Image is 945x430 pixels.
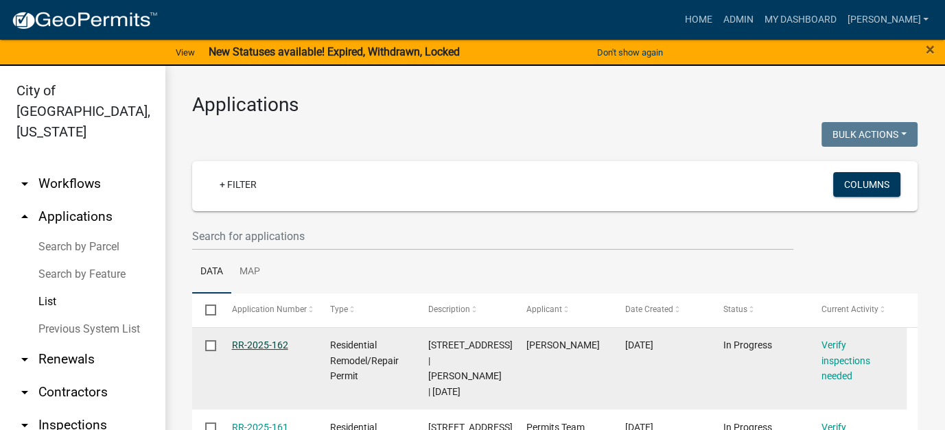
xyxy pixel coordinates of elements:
[192,250,231,294] a: Data
[192,294,218,326] datatable-header-cell: Select
[16,176,33,192] i: arrow_drop_down
[330,304,348,314] span: Type
[16,384,33,401] i: arrow_drop_down
[209,45,460,58] strong: New Statuses available! Expired, Withdrawn, Locked
[232,339,288,350] a: RR-2025-162
[16,351,33,368] i: arrow_drop_down
[526,304,562,314] span: Applicant
[821,304,878,314] span: Current Activity
[592,41,668,64] button: Don't show again
[192,222,793,250] input: Search for applications
[833,172,900,197] button: Columns
[231,250,268,294] a: Map
[192,93,918,117] h3: Applications
[625,304,673,314] span: Date Created
[16,208,33,225] i: arrow_drop_up
[218,294,316,326] datatable-header-cell: Application Number
[808,294,907,326] datatable-header-cell: Current Activity
[611,294,710,326] datatable-header-cell: Date Created
[428,304,470,314] span: Description
[317,294,415,326] datatable-header-cell: Type
[723,339,772,350] span: In Progress
[209,172,268,197] a: + Filter
[723,304,747,314] span: Status
[170,41,200,64] a: View
[232,304,307,314] span: Application Number
[710,294,808,326] datatable-header-cell: Status
[415,294,513,326] datatable-header-cell: Description
[717,7,758,33] a: Admin
[679,7,717,33] a: Home
[526,339,600,350] span: Bethany
[428,339,513,397] span: 824 1ST ST S | Chris Cooke | 08/26/2025
[841,7,934,33] a: [PERSON_NAME]
[926,41,935,58] button: Close
[513,294,611,326] datatable-header-cell: Applicant
[625,339,653,350] span: 08/21/2025
[926,40,935,59] span: ×
[821,122,918,147] button: Bulk Actions
[821,339,870,382] a: Verify inspections needed
[330,339,399,382] span: Residential Remodel/Repair Permit
[758,7,841,33] a: My Dashboard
